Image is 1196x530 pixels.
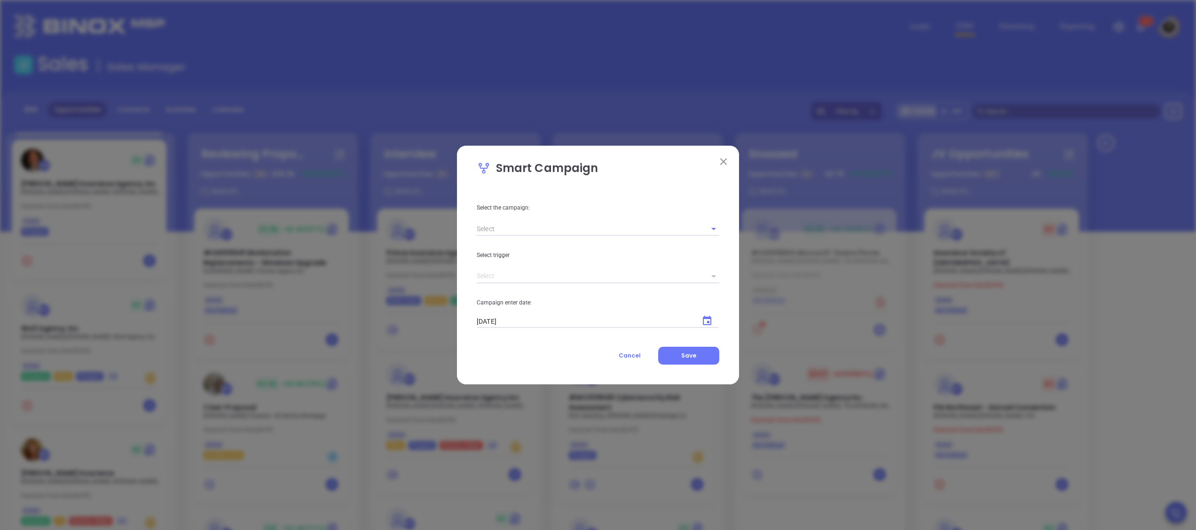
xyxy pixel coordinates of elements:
p: Smart Campaign [477,160,719,181]
p: Select trigger [477,250,719,260]
input: Select [477,222,693,235]
input: Select [477,269,705,283]
input: MM/DD/YYYY [477,318,692,326]
button: Open [707,270,720,283]
span: Save [681,351,696,359]
p: Campaign enter date: [477,297,719,308]
span: Cancel [619,351,641,359]
button: Cancel [601,347,658,365]
button: Open [707,222,720,235]
button: Choose date, selected date is Oct 3, 2025 [696,310,718,332]
button: Save [658,347,719,365]
img: close modal [720,158,727,165]
p: Select the campaign: [477,203,719,213]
